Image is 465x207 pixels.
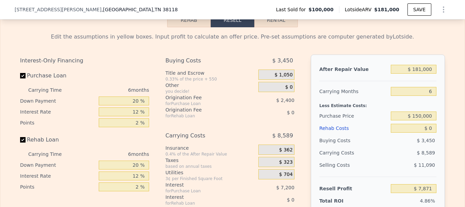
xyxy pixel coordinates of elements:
div: Points [20,117,96,128]
div: you decide! [165,89,256,94]
span: $ 1,050 [274,72,292,78]
div: 6 months [75,85,149,95]
span: $ 8,589 [272,130,293,142]
div: Selling Costs [319,159,388,171]
div: Down Payment [20,95,96,106]
div: 0.33% of the price + 550 [165,76,256,82]
div: Points [20,181,96,192]
span: Lotside ARV [345,6,374,13]
span: $ 0 [287,197,294,203]
label: Purchase Loan [20,70,96,82]
span: $ 8,589 [417,150,435,156]
div: Interest Rate [20,171,96,181]
span: $181,000 [374,7,399,12]
div: Resell Profit [319,182,388,195]
div: Utilities [165,169,256,176]
div: Carrying Costs [165,130,241,142]
div: Less Estimate Costs: [319,98,436,110]
span: $ 323 [279,159,293,165]
span: $ 11,090 [414,162,435,168]
div: for Purchase Loan [165,188,241,194]
div: Interest [165,181,241,188]
div: Title and Escrow [165,70,256,76]
div: Buying Costs [165,55,241,67]
span: $ 0 [287,110,294,115]
div: Insurance [165,145,256,151]
button: Rental [254,13,298,27]
input: Rehab Loan [20,137,26,143]
div: Origination Fee [165,94,241,101]
span: $ 362 [279,147,293,153]
div: Carrying Time [28,149,73,160]
div: Carrying Months [319,85,388,98]
button: Show Options [437,3,450,16]
span: $100,000 [308,6,334,13]
div: for Purchase Loan [165,101,241,106]
div: Rehab Costs [319,122,388,134]
div: Total ROI [319,197,362,204]
div: 0.4% of the After Repair Value [165,151,256,157]
div: Taxes [165,157,256,164]
div: Origination Fee [165,106,241,113]
button: SAVE [407,3,431,16]
div: Interest-Only Financing [20,55,149,67]
div: After Repair Value [319,63,388,75]
span: $ 3,450 [272,55,293,67]
div: Edit the assumptions in yellow boxes. Input profit to calculate an offer price. Pre-set assumptio... [20,33,445,41]
div: Interest [165,194,241,201]
span: $ 2,400 [276,98,294,103]
span: , [GEOGRAPHIC_DATA] [101,6,178,13]
div: Carrying Costs [319,147,362,159]
span: $ 704 [279,172,293,178]
span: , TN 38118 [153,7,178,12]
div: for Rehab Loan [165,113,241,119]
label: Rehab Loan [20,134,96,146]
span: $ 7,200 [276,185,294,190]
span: $ 0 [285,84,293,90]
div: Interest Rate [20,106,96,117]
div: Purchase Price [319,110,388,122]
span: 4.86% [420,198,435,204]
span: Last Sold for [276,6,309,13]
button: Resell [211,13,254,27]
div: Other [165,82,256,89]
div: Down Payment [20,160,96,171]
div: 6 months [75,149,149,160]
div: Carrying Time [28,85,73,95]
span: [STREET_ADDRESS][PERSON_NAME] [15,6,101,13]
div: Buying Costs [319,134,388,147]
div: based on annual taxes [165,164,256,169]
span: $ 3,450 [417,138,435,143]
div: for Rehab Loan [165,201,241,206]
input: Purchase Loan [20,73,26,78]
div: 3¢ per Finished Square Foot [165,176,256,181]
button: Rehab [167,13,211,27]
